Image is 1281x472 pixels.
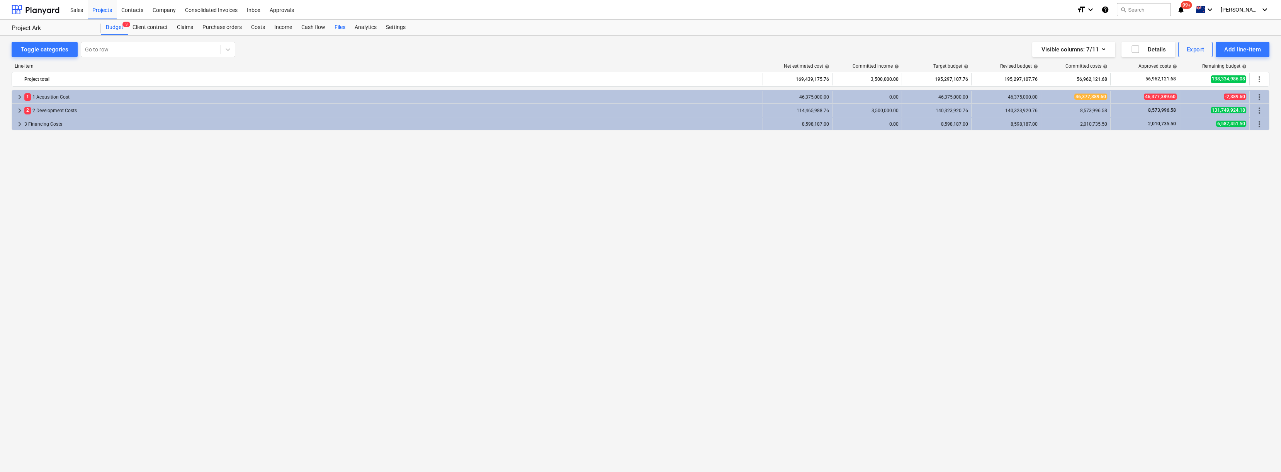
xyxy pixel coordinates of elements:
[975,94,1038,100] div: 46,375,000.00
[1041,44,1106,55] div: Visible columns : 7/11
[12,63,763,69] div: Line-item
[962,64,968,69] span: help
[905,73,968,85] div: 195,297,107.76
[836,121,899,127] div: 0.00
[766,121,829,127] div: 8,598,187.00
[24,104,759,117] div: 2 Development Costs
[172,20,198,35] a: Claims
[1242,435,1281,472] iframe: Chat Widget
[766,94,829,100] div: 46,375,000.00
[15,106,24,115] span: keyboard_arrow_right
[246,20,270,35] a: Costs
[1101,64,1108,69] span: help
[1171,64,1177,69] span: help
[24,118,759,130] div: 3 Financing Costs
[1224,94,1246,100] span: -2,389.60
[1255,106,1264,115] span: More actions
[24,93,31,101] span: 1
[836,73,899,85] div: 3,500,000.00
[198,20,246,35] a: Purchase orders
[1147,107,1177,113] span: 8,573,996.58
[381,20,410,35] a: Settings
[1255,119,1264,129] span: More actions
[905,121,968,127] div: 8,598,187.00
[1032,64,1038,69] span: help
[122,22,130,27] span: 3
[1044,73,1107,85] div: 56,962,121.68
[1211,107,1246,113] span: 131,749,924.18
[1120,7,1126,13] span: search
[766,73,829,85] div: 169,439,175.76
[836,108,899,113] div: 3,500,000.00
[784,63,829,69] div: Net estimated cost
[24,107,31,114] span: 2
[766,108,829,113] div: 114,465,988.76
[1117,3,1171,16] button: Search
[1260,5,1269,14] i: keyboard_arrow_down
[12,24,92,32] div: Project Ark
[1086,5,1095,14] i: keyboard_arrow_down
[1138,63,1177,69] div: Approved costs
[350,20,381,35] a: Analytics
[1178,42,1213,57] button: Export
[823,64,829,69] span: help
[1044,121,1107,127] div: 2,010,735.50
[1101,5,1109,14] i: Knowledge base
[1147,121,1177,126] span: 2,010,735.50
[1221,7,1259,13] span: [PERSON_NAME]
[1202,63,1247,69] div: Remaining budget
[24,91,759,103] div: 1 Acqusition Cost
[12,42,78,57] button: Toggle categories
[853,63,899,69] div: Committed income
[128,20,172,35] a: Client contract
[270,20,297,35] a: Income
[101,20,128,35] div: Budget
[975,121,1038,127] div: 8,598,187.00
[1255,75,1264,84] span: More actions
[1224,44,1261,55] div: Add line-item
[975,108,1038,113] div: 140,323,920.76
[1216,42,1269,57] button: Add line-item
[297,20,330,35] a: Cash flow
[1177,5,1185,14] i: notifications
[1144,94,1177,100] span: 46,377,389.60
[1074,94,1107,100] span: 46,377,389.60
[1032,42,1115,57] button: Visible columns:7/11
[1077,5,1086,14] i: format_size
[1240,64,1247,69] span: help
[1181,1,1192,9] span: 99+
[836,94,899,100] div: 0.00
[905,94,968,100] div: 46,375,000.00
[15,119,24,129] span: keyboard_arrow_right
[893,64,899,69] span: help
[21,44,68,55] div: Toggle categories
[15,92,24,102] span: keyboard_arrow_right
[1065,63,1108,69] div: Committed costs
[330,20,350,35] a: Files
[1044,108,1107,113] div: 8,573,996.58
[1131,44,1166,55] div: Details
[1211,75,1246,83] span: 138,334,986.08
[1187,44,1205,55] div: Export
[1121,42,1175,57] button: Details
[1145,76,1177,82] span: 56,962,121.68
[975,73,1038,85] div: 195,297,107.76
[1255,92,1264,102] span: More actions
[1216,121,1246,127] span: 6,587,451.50
[1000,63,1038,69] div: Revised budget
[933,63,968,69] div: Target budget
[905,108,968,113] div: 140,323,920.76
[1205,5,1215,14] i: keyboard_arrow_down
[24,73,759,85] div: Project total
[101,20,128,35] a: Budget3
